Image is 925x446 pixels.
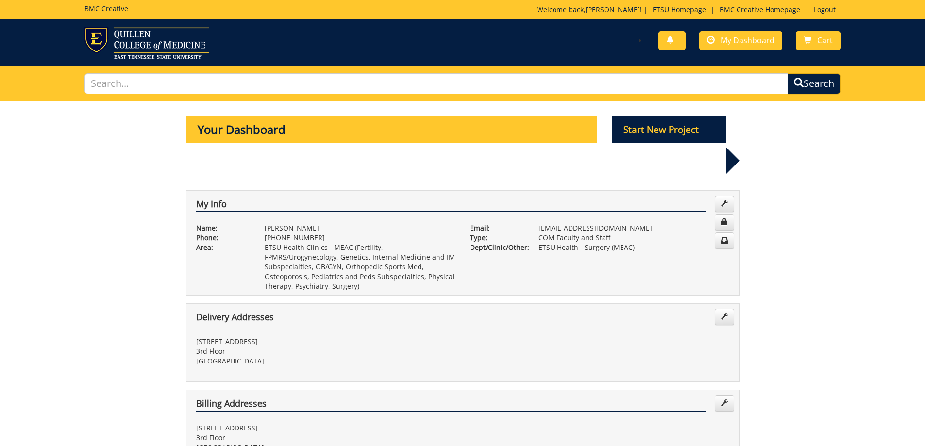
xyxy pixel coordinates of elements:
[196,433,455,443] p: 3rd Floor
[648,5,711,14] a: ETSU Homepage
[196,347,455,356] p: 3rd Floor
[796,31,841,50] a: Cart
[265,243,455,291] p: ETSU Health Clinics - MEAC (Fertility, FPMRS/Urogynecology, Genetics, Internal Medicine and IM Su...
[699,31,782,50] a: My Dashboard
[586,5,640,14] a: [PERSON_NAME]
[196,313,706,325] h4: Delivery Addresses
[196,399,706,412] h4: Billing Addresses
[196,337,455,347] p: [STREET_ADDRESS]
[612,116,726,143] p: Start New Project
[715,196,734,212] a: Edit Info
[715,5,805,14] a: BMC Creative Homepage
[196,356,455,366] p: [GEOGRAPHIC_DATA]
[721,35,774,46] span: My Dashboard
[715,232,734,249] a: Change Communication Preferences
[715,214,734,231] a: Change Password
[265,233,455,243] p: [PHONE_NUMBER]
[196,233,250,243] p: Phone:
[715,309,734,325] a: Edit Addresses
[538,233,729,243] p: COM Faculty and Staff
[84,27,209,59] img: ETSU logo
[538,243,729,252] p: ETSU Health - Surgery (MEAC)
[84,5,128,12] h5: BMC Creative
[537,5,841,15] p: Welcome back, ! | | |
[186,116,598,143] p: Your Dashboard
[470,223,524,233] p: Email:
[788,73,841,94] button: Search
[196,243,250,252] p: Area:
[538,223,729,233] p: [EMAIL_ADDRESS][DOMAIN_NAME]
[715,395,734,412] a: Edit Addresses
[84,73,789,94] input: Search...
[265,223,455,233] p: [PERSON_NAME]
[817,35,833,46] span: Cart
[196,199,706,212] h4: My Info
[470,233,524,243] p: Type:
[196,223,250,233] p: Name:
[470,243,524,252] p: Dept/Clinic/Other:
[196,423,455,433] p: [STREET_ADDRESS]
[809,5,841,14] a: Logout
[612,126,726,135] a: Start New Project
